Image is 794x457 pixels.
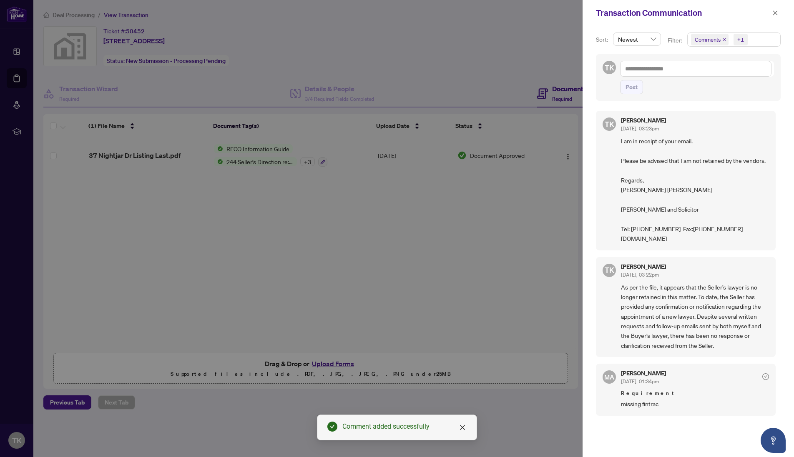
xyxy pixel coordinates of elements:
button: Open asap [761,428,786,453]
span: MA [604,372,614,382]
a: Close [458,423,467,432]
span: TK [605,118,614,130]
span: [DATE], 01:34pm [621,378,659,385]
span: I am in receipt of your email. Please be advised that I am not retained by the vendors. Regards, ... [621,136,769,243]
span: Comments [695,35,721,44]
span: close [772,10,778,16]
h5: [PERSON_NAME] [621,117,666,123]
span: Newest [618,33,656,45]
span: Requirement [621,389,769,397]
div: +1 [737,35,744,44]
span: TK [605,264,614,276]
p: Filter: [668,36,683,45]
span: missing fintrac [621,399,769,409]
span: close [722,37,726,42]
span: Comments [691,34,729,45]
p: Sort: [596,35,610,44]
div: Transaction Communication [596,7,770,19]
span: close [459,424,466,431]
span: check-circle [762,373,769,380]
span: TK [605,62,614,73]
span: check-circle [327,422,337,432]
span: As per the file, it appears that the Seller’s lawyer is no longer retained in this matter. To dat... [621,282,769,351]
div: Comment added successfully [342,422,467,432]
button: Post [620,80,643,94]
span: [DATE], 03:23pm [621,125,659,132]
h5: [PERSON_NAME] [621,264,666,270]
span: [DATE], 03:22pm [621,272,659,278]
h5: [PERSON_NAME] [621,370,666,376]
